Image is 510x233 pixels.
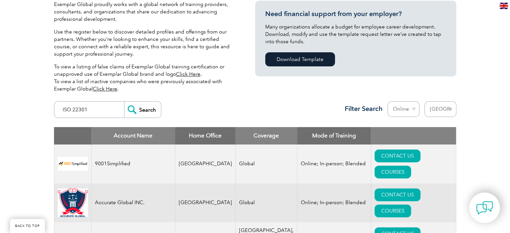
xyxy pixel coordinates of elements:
[265,23,446,45] p: Many organizations allocate a budget for employee career development. Download, modify and use th...
[297,183,371,222] td: Online; In-person; Blended
[476,199,493,216] img: contact-chat.png
[58,188,88,217] img: a034a1f6-3919-f011-998a-0022489685a1-logo.png
[265,10,446,18] h3: Need financial support from your employer?
[500,3,508,9] img: en
[375,188,420,201] a: CONTACT US
[235,127,297,144] th: Coverage: activate to sort column ascending
[93,86,117,92] a: Click Here
[175,183,235,222] td: [GEOGRAPHIC_DATA]
[91,183,175,222] td: Accurate Global INC.
[375,150,420,162] a: CONTACT US
[58,157,88,171] img: 37c9c059-616f-eb11-a812-002248153038-logo.png
[54,1,235,23] p: Exemplar Global proudly works with a global network of training providers, consultants, and organ...
[235,144,297,183] td: Global
[375,166,411,178] a: COURSES
[375,205,411,217] a: COURSES
[175,144,235,183] td: [GEOGRAPHIC_DATA]
[341,105,383,113] h3: Filter Search
[91,144,175,183] td: 9001Simplified
[10,219,45,233] a: BACK TO TOP
[175,127,235,144] th: Home Office: activate to sort column ascending
[235,183,297,222] td: Global
[91,127,175,144] th: Account Name: activate to sort column descending
[265,52,335,66] a: Download Template
[54,63,235,93] p: To view a listing of false claims of Exemplar Global training certification or unapproved use of ...
[176,71,201,77] a: Click Here
[371,127,456,144] th: : activate to sort column ascending
[54,28,235,58] p: Use the register below to discover detailed profiles and offerings from our partners. Whether you...
[124,102,161,118] input: Search
[297,127,371,144] th: Mode of Training: activate to sort column ascending
[297,144,371,183] td: Online; In-person; Blended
